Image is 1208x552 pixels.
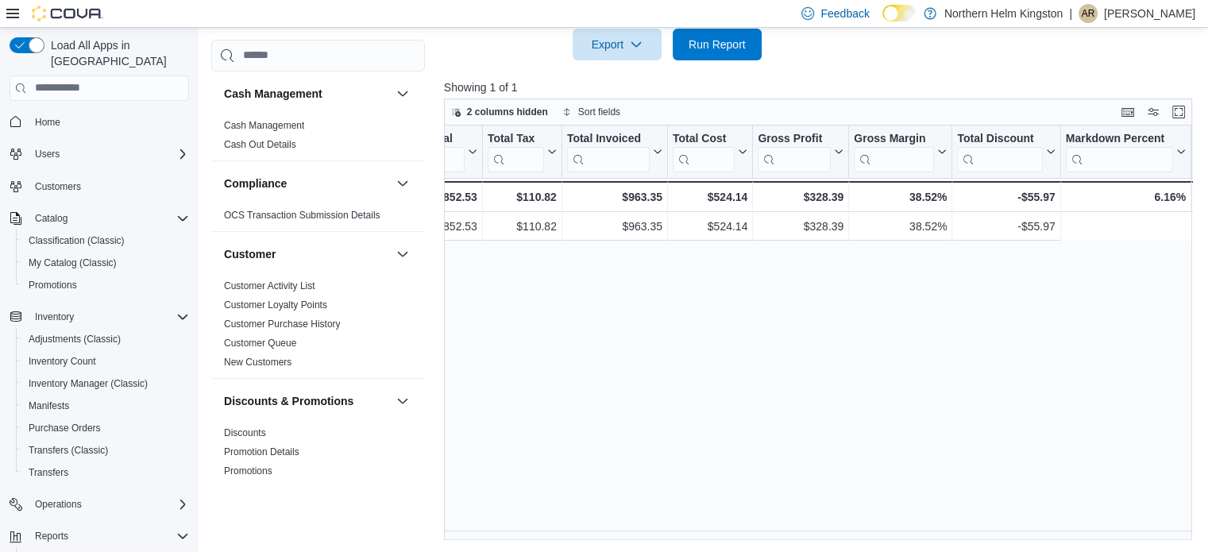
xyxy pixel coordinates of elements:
[211,116,425,160] div: Cash Management
[224,318,341,330] a: Customer Purchase History
[22,463,189,482] span: Transfers
[1065,187,1185,207] div: 6.16%
[224,299,327,311] a: Customer Loyalty Points
[22,330,127,349] a: Adjustments (Classic)
[3,143,195,165] button: Users
[29,257,117,269] span: My Catalog (Classic)
[29,307,80,326] button: Inventory
[224,210,380,221] a: OCS Transaction Submission Details
[224,446,299,458] span: Promotion Details
[22,352,102,371] a: Inventory Count
[556,102,627,122] button: Sort fields
[16,274,195,296] button: Promotions
[224,427,266,439] span: Discounts
[16,373,195,395] button: Inventory Manager (Classic)
[1079,4,1098,23] div: Alexis Robillard
[22,396,189,415] span: Manifests
[22,441,189,460] span: Transfers (Classic)
[393,245,412,264] button: Customer
[224,246,276,262] h3: Customer
[3,306,195,328] button: Inventory
[211,206,425,231] div: Compliance
[224,246,390,262] button: Customer
[444,79,1200,95] p: Showing 1 of 1
[408,187,477,207] div: $852.53
[29,495,88,514] button: Operations
[22,231,189,250] span: Classification (Classic)
[882,21,883,22] span: Dark Mode
[29,177,87,196] a: Customers
[29,307,189,326] span: Inventory
[29,279,77,291] span: Promotions
[224,465,272,477] span: Promotions
[224,176,390,191] button: Compliance
[35,116,60,129] span: Home
[578,106,620,118] span: Sort fields
[22,419,107,438] a: Purchase Orders
[673,187,747,207] div: $524.14
[1169,102,1188,122] button: Enter fullscreen
[35,311,74,323] span: Inventory
[22,276,83,295] a: Promotions
[22,441,114,460] a: Transfers (Classic)
[211,276,425,378] div: Customer
[29,495,189,514] span: Operations
[22,374,154,393] a: Inventory Manager (Classic)
[29,377,148,390] span: Inventory Manager (Classic)
[224,446,299,457] a: Promotion Details
[224,86,322,102] h3: Cash Management
[445,102,554,122] button: 2 columns hidden
[224,393,353,409] h3: Discounts & Promotions
[758,187,843,207] div: $328.39
[22,330,189,349] span: Adjustments (Classic)
[35,530,68,542] span: Reports
[393,84,412,103] button: Cash Management
[488,187,557,207] div: $110.82
[854,187,947,207] div: 38.52%
[1069,4,1072,23] p: |
[1118,102,1137,122] button: Keyboard shortcuts
[3,207,195,230] button: Catalog
[22,374,189,393] span: Inventory Manager (Classic)
[1144,102,1163,122] button: Display options
[393,392,412,411] button: Discounts & Promotions
[3,175,195,198] button: Customers
[29,333,121,345] span: Adjustments (Classic)
[689,37,746,52] span: Run Report
[224,120,304,131] a: Cash Management
[29,113,67,132] a: Home
[29,209,189,228] span: Catalog
[673,29,762,60] button: Run Report
[224,86,390,102] button: Cash Management
[29,145,66,164] button: Users
[224,138,296,151] span: Cash Out Details
[29,145,189,164] span: Users
[22,419,189,438] span: Purchase Orders
[29,176,189,196] span: Customers
[882,5,916,21] input: Dark Mode
[16,395,195,417] button: Manifests
[224,176,287,191] h3: Compliance
[22,276,189,295] span: Promotions
[224,338,296,349] a: Customer Queue
[3,525,195,547] button: Reports
[467,106,548,118] span: 2 columns hidden
[16,461,195,484] button: Transfers
[211,423,425,487] div: Discounts & Promotions
[29,527,189,546] span: Reports
[32,6,103,21] img: Cova
[29,234,125,247] span: Classification (Classic)
[16,350,195,373] button: Inventory Count
[16,439,195,461] button: Transfers (Classic)
[22,352,189,371] span: Inventory Count
[16,230,195,252] button: Classification (Classic)
[567,187,662,207] div: $963.35
[224,299,327,311] span: Customer Loyalty Points
[22,253,123,272] a: My Catalog (Classic)
[224,209,380,222] span: OCS Transaction Submission Details
[224,280,315,291] a: Customer Activity List
[1104,4,1195,23] p: [PERSON_NAME]
[224,139,296,150] a: Cash Out Details
[224,356,291,369] span: New Customers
